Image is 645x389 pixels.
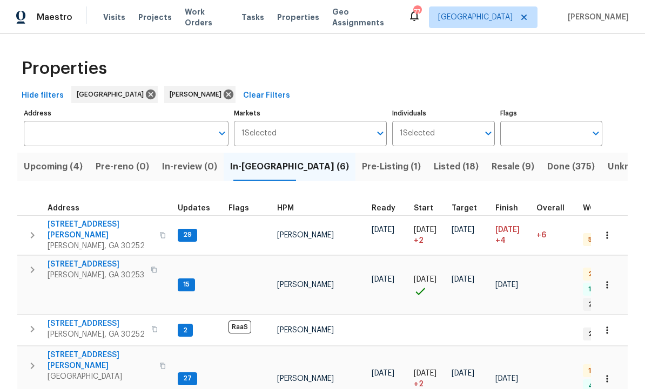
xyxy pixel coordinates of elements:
[500,110,602,117] label: Flags
[362,159,421,174] span: Pre-Listing (1)
[495,235,506,246] span: +4
[185,6,229,28] span: Work Orders
[452,204,487,212] div: Target renovation project end date
[48,318,145,329] span: [STREET_ADDRESS]
[547,159,595,174] span: Done (375)
[277,231,334,239] span: [PERSON_NAME]
[438,12,513,23] span: [GEOGRAPHIC_DATA]
[96,159,149,174] span: Pre-reno (0)
[563,12,629,23] span: [PERSON_NAME]
[48,241,153,251] span: [PERSON_NAME], GA 30252
[414,235,424,246] span: + 2
[277,12,319,23] span: Properties
[584,366,607,376] span: 1 QC
[164,86,236,103] div: [PERSON_NAME]
[495,375,518,383] span: [DATE]
[372,204,405,212] div: Earliest renovation start date (first business day after COE or Checkout)
[179,374,196,383] span: 27
[491,215,532,255] td: Scheduled to finish 4 day(s) late
[373,126,388,141] button: Open
[48,371,153,382] span: [GEOGRAPHIC_DATA]
[138,12,172,23] span: Projects
[230,159,349,174] span: In-[GEOGRAPHIC_DATA] (6)
[48,329,145,340] span: [PERSON_NAME], GA 30252
[24,110,229,117] label: Address
[452,204,477,212] span: Target
[495,204,518,212] span: Finish
[24,159,83,174] span: Upcoming (4)
[71,86,158,103] div: [GEOGRAPHIC_DATA]
[103,12,125,23] span: Visits
[48,219,153,241] span: [STREET_ADDRESS][PERSON_NAME]
[162,159,217,174] span: In-review (0)
[277,281,334,289] span: [PERSON_NAME]
[239,86,294,106] button: Clear Filters
[229,320,251,333] span: RaaS
[584,285,614,294] span: 1 Done
[584,330,610,339] span: 2 WIP
[241,13,264,21] span: Tasks
[372,226,394,234] span: [DATE]
[584,235,608,244] span: 5 QC
[48,259,144,270] span: [STREET_ADDRESS]
[214,126,230,141] button: Open
[277,375,334,383] span: [PERSON_NAME]
[179,326,192,335] span: 2
[179,280,194,289] span: 15
[495,281,518,289] span: [DATE]
[414,204,433,212] span: Start
[372,276,394,283] span: [DATE]
[48,350,153,371] span: [STREET_ADDRESS][PERSON_NAME]
[277,204,294,212] span: HPM
[17,86,68,106] button: Hide filters
[243,89,290,103] span: Clear Filters
[414,370,436,377] span: [DATE]
[392,110,494,117] label: Individuals
[481,126,496,141] button: Open
[48,270,144,281] span: [PERSON_NAME], GA 30253
[584,300,631,309] span: 2 Accepted
[277,326,334,334] span: [PERSON_NAME]
[413,6,421,17] div: 77
[178,204,210,212] span: Updates
[37,12,72,23] span: Maestro
[414,226,436,234] span: [DATE]
[588,126,603,141] button: Open
[492,159,534,174] span: Resale (9)
[400,129,435,138] span: 1 Selected
[332,6,395,28] span: Geo Assignments
[536,204,565,212] span: Overall
[495,226,520,234] span: [DATE]
[241,129,277,138] span: 1 Selected
[234,110,387,117] label: Markets
[409,255,447,315] td: Project started on time
[452,370,474,377] span: [DATE]
[452,226,474,234] span: [DATE]
[372,370,394,377] span: [DATE]
[583,204,642,212] span: WO Completion
[414,204,443,212] div: Actual renovation start date
[48,204,79,212] span: Address
[532,215,579,255] td: 6 day(s) past target finish date
[452,276,474,283] span: [DATE]
[22,63,107,74] span: Properties
[229,204,249,212] span: Flags
[536,204,574,212] div: Days past target finish date
[584,270,609,279] span: 2 QC
[495,204,528,212] div: Projected renovation finish date
[372,204,395,212] span: Ready
[170,89,226,100] span: [PERSON_NAME]
[414,276,436,283] span: [DATE]
[536,231,546,239] span: +6
[22,89,64,103] span: Hide filters
[409,215,447,255] td: Project started 2 days late
[77,89,148,100] span: [GEOGRAPHIC_DATA]
[179,230,196,240] span: 29
[434,159,479,174] span: Listed (18)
